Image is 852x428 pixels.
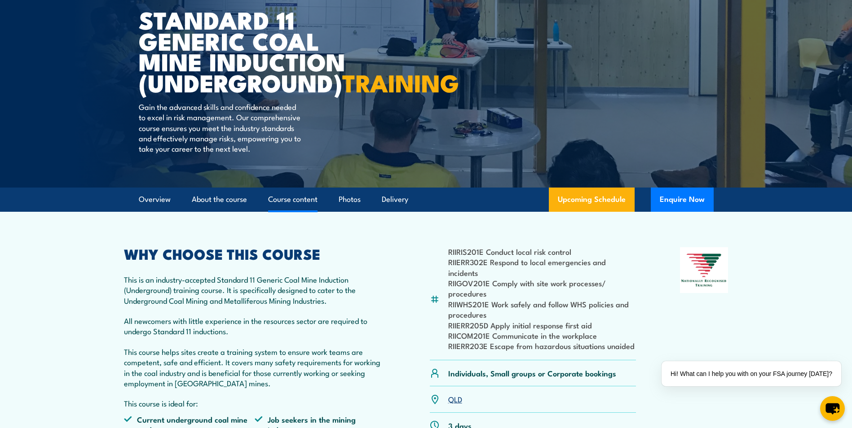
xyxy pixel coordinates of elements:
[448,278,636,299] li: RIIGOV201E Comply with site work processes/ procedures
[680,247,728,293] img: Nationally Recognised Training logo.
[139,101,303,154] p: Gain the advanced skills and confidence needed to excel in risk management. Our comprehensive cou...
[448,393,462,404] a: QLD
[448,330,636,341] li: RIICOM201E Communicate in the workplace
[124,274,386,306] p: This is an industry-accepted Standard 11 Generic Coal Mine Induction (Underground) training cours...
[342,63,459,100] strong: TRAINING
[124,247,386,260] h2: WHY CHOOSE THIS COURSE
[448,320,636,330] li: RIIERR205D Apply initial response first aid
[192,188,247,211] a: About the course
[448,257,636,278] li: RIIERR302E Respond to local emergencies and incidents
[139,188,171,211] a: Overview
[651,188,714,212] button: Enquire Now
[448,341,636,351] li: RIIERR203E Escape from hazardous situations unaided
[382,188,408,211] a: Delivery
[124,346,386,389] p: This course helps sites create a training system to ensure work teams are competent, safe and eff...
[448,299,636,320] li: RIIWHS201E Work safely and follow WHS policies and procedures
[124,398,386,408] p: This course is ideal for:
[448,368,616,378] p: Individuals, Small groups or Corporate bookings
[339,188,361,211] a: Photos
[448,246,636,257] li: RIIRIS201E Conduct local risk control
[820,396,845,421] button: chat-button
[662,361,841,386] div: Hi! What can I help you with on your FSA journey [DATE]?
[549,188,635,212] a: Upcoming Schedule
[124,315,386,336] p: All newcomers with little experience in the resources sector are required to undergo Standard 11 ...
[268,188,318,211] a: Course content
[139,9,361,93] h1: Standard 11 Generic Coal Mine Induction (Underground)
